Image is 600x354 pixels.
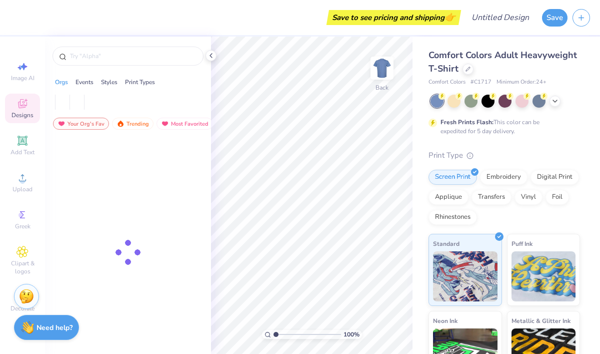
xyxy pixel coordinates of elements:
div: Styles [101,78,117,87]
strong: Need help? [36,323,72,332]
span: Upload [12,185,32,193]
span: Greek [15,222,30,230]
div: Transfers [471,190,511,205]
div: Your Org's Fav [53,118,109,130]
input: Untitled Design [463,8,537,28]
div: Vinyl [514,190,542,205]
div: Embroidery [480,170,527,185]
span: Image AI [11,74,34,82]
div: Rhinestones [428,210,477,225]
img: Back [372,58,392,78]
input: Try "Alpha" [69,51,197,61]
div: Save to see pricing and shipping [329,10,458,25]
div: Print Type [428,150,580,161]
div: Trending [112,118,153,130]
strong: Fresh Prints Flash: [440,118,493,126]
img: Puff Ink [511,251,576,301]
span: Metallic & Glitter Ink [511,315,570,326]
span: Comfort Colors Adult Heavyweight T-Shirt [428,49,577,75]
span: Neon Ink [433,315,457,326]
span: Decorate [10,304,34,312]
div: Most Favorited [156,118,213,130]
img: most_fav.gif [161,120,169,127]
img: trending.gif [116,120,124,127]
span: Comfort Colors [428,78,465,87]
div: Applique [428,190,468,205]
span: 100 % [343,330,359,339]
div: Back [375,83,388,92]
span: # C1717 [470,78,491,87]
button: Save [542,9,567,27]
span: Puff Ink [511,238,532,249]
div: Orgs [55,78,68,87]
div: Print Types [125,78,155,87]
div: Events [75,78,93,87]
div: Screen Print [428,170,477,185]
div: This color can be expedited for 5 day delivery. [440,118,563,136]
span: Clipart & logos [5,259,40,275]
span: 👉 [444,11,455,23]
div: Foil [545,190,569,205]
img: Standard [433,251,497,301]
img: most_fav.gif [57,120,65,127]
span: Minimum Order: 24 + [496,78,546,87]
span: Designs [11,111,33,119]
div: Digital Print [530,170,579,185]
span: Standard [433,238,459,249]
span: Add Text [10,148,34,156]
